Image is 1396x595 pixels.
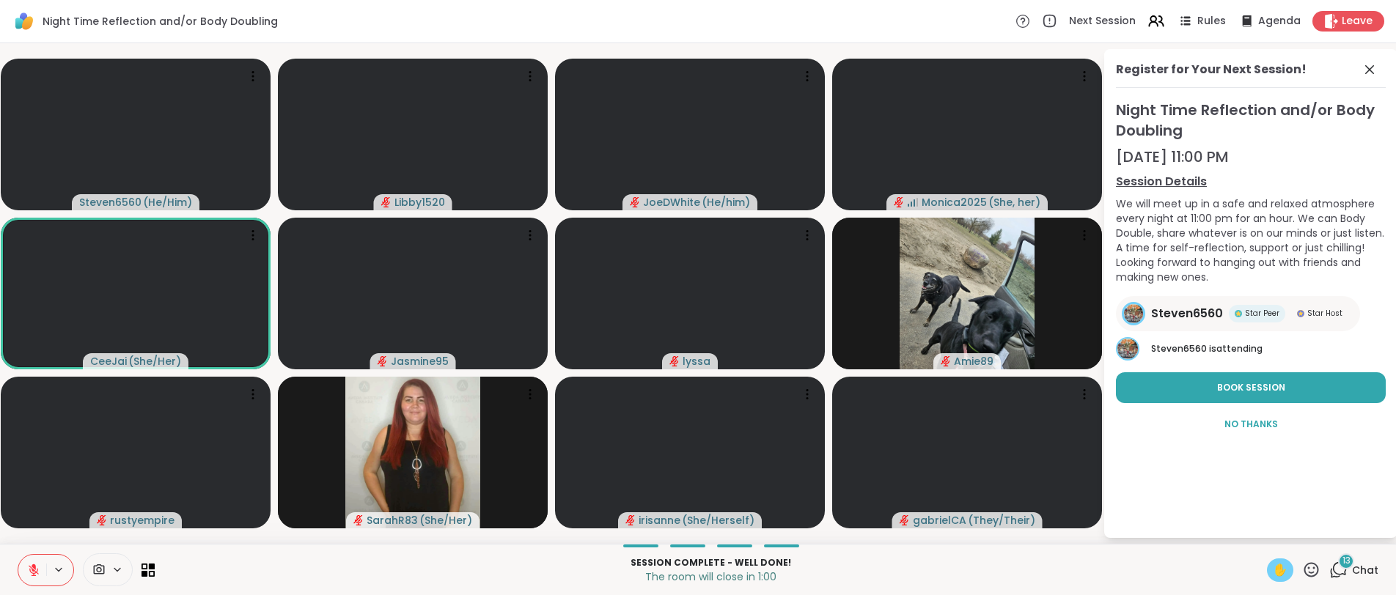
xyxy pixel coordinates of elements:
[1307,308,1342,319] span: Star Host
[1235,310,1242,317] img: Star Peer
[639,513,680,528] span: irisanne
[353,515,364,525] span: audio-muted
[669,356,680,366] span: audio-muted
[702,195,750,210] span: ( He/him )
[968,513,1035,528] span: ( They/Their )
[128,354,181,369] span: ( She/Her )
[913,513,966,528] span: gabrielCA
[367,513,418,528] span: SarahR83
[683,354,710,369] span: lyssa
[922,195,987,210] span: Monica2025
[394,195,445,210] span: Libby1520
[110,513,174,528] span: rustyempire
[988,195,1040,210] span: ( She, her )
[1352,563,1378,577] span: Chat
[1116,61,1307,78] div: Register for Your Next Session!
[164,556,1258,569] p: Session Complete - well done!
[1124,304,1143,323] img: Steven6560
[1258,14,1301,29] span: Agenda
[381,197,392,207] span: audio-muted
[1342,14,1373,29] span: Leave
[1116,173,1386,191] a: Session Details
[1273,561,1287,579] span: ✋
[378,356,388,366] span: audio-muted
[97,515,107,525] span: audio-muted
[625,515,636,525] span: audio-muted
[1069,14,1136,29] span: Next Session
[941,356,951,366] span: audio-muted
[12,9,37,34] img: ShareWell Logomark
[894,197,904,207] span: audio-muted
[79,195,142,210] span: Steven6560
[1116,100,1386,141] span: Night Time Reflection and/or Body Doubling
[90,354,127,369] span: CeeJai
[419,513,472,528] span: ( She/Her )
[1151,342,1386,355] p: is attending
[1116,196,1386,284] div: We will meet up in a safe and relaxed atmosphere every night at 11:00 pm for an hour. We can Body...
[900,218,1035,369] img: Amie89
[164,569,1258,584] p: The room will close in 1:00
[682,513,754,528] span: ( She/Herself )
[345,377,480,528] img: SarahR83
[1116,372,1386,403] button: Book Session
[954,354,993,369] span: Amie89
[1245,308,1279,319] span: Star Peer
[630,197,640,207] span: audio-muted
[1116,296,1360,331] a: Steven6560Steven6560Star PeerStar PeerStar HostStar Host
[391,354,449,369] span: Jasmine95
[1116,147,1386,167] div: [DATE] 11:00 PM
[1117,339,1138,359] img: Steven6560
[900,515,910,525] span: audio-muted
[1151,342,1207,355] span: Steven6560
[1224,418,1278,431] span: No Thanks
[43,14,278,29] span: Night Time Reflection and/or Body Doubling
[1197,14,1226,29] span: Rules
[1116,409,1386,440] button: No Thanks
[143,195,192,210] span: ( He/Him )
[1342,555,1351,567] span: 13
[1151,305,1223,322] span: Steven6560
[643,195,700,210] span: JoeDWhite
[1297,310,1304,317] img: Star Host
[1217,381,1285,394] span: Book Session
